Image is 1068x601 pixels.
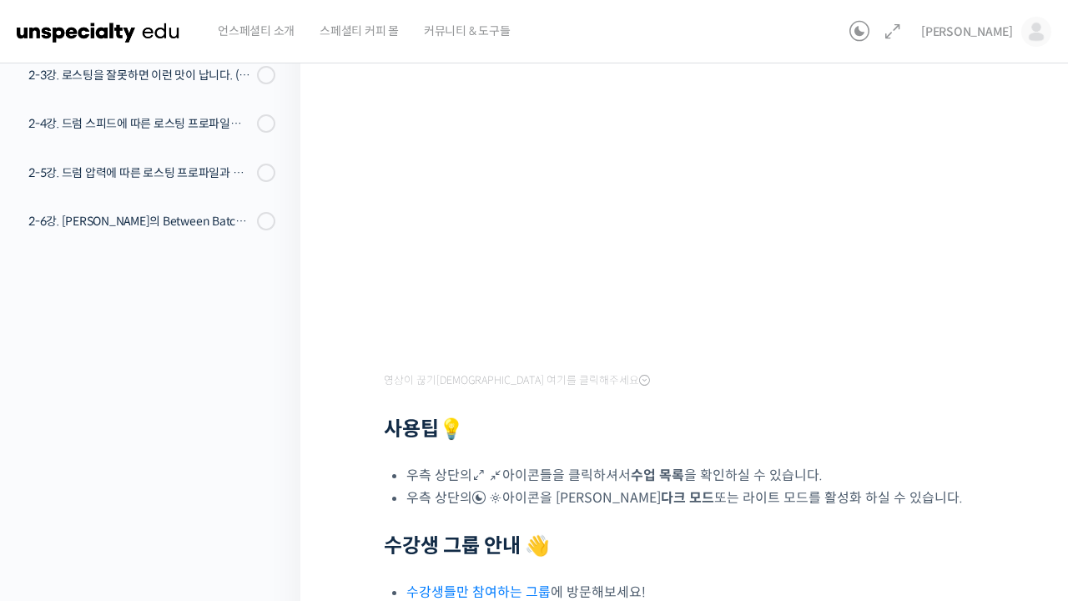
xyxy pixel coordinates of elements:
div: 2-6강. [PERSON_NAME]의 Between Batch Protocol [28,212,252,230]
b: 다크 모드 [661,489,714,507]
div: 2-5강. 드럼 압력에 따른 로스팅 프로파일과 센서리 [28,164,252,182]
li: 우측 상단의 아이콘들을 클릭하셔서 을 확인하실 수 있습니다. [406,464,993,487]
li: 우측 상단의 아이콘을 [PERSON_NAME] 또는 라이트 모드를 활성화 하실 수 있습니다. [406,487,993,509]
span: 대화 [153,488,173,502]
div: 2-3강. 로스팅을 잘못하면 이런 맛이 납니다. (로스팅 디팩트의 이해) [28,66,252,84]
div: 2-4강. 드럼 스피드에 따른 로스팅 프로파일과 센서리 [28,114,252,133]
strong: 사용팁 [384,417,464,442]
strong: 수강생 그룹 안내 👋 [384,533,550,558]
span: 영상이 끊기[DEMOGRAPHIC_DATA] 여기를 클릭해주세요 [384,374,650,387]
span: 홈 [53,487,63,501]
a: 대화 [110,462,215,504]
span: 설정 [258,487,278,501]
span: [PERSON_NAME] [921,24,1013,39]
a: 홈 [5,462,110,504]
a: 설정 [215,462,320,504]
a: 수강생들만 참여하는 그룹 [406,583,551,601]
strong: 💡 [439,417,464,442]
b: 수업 목록 [631,467,684,484]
